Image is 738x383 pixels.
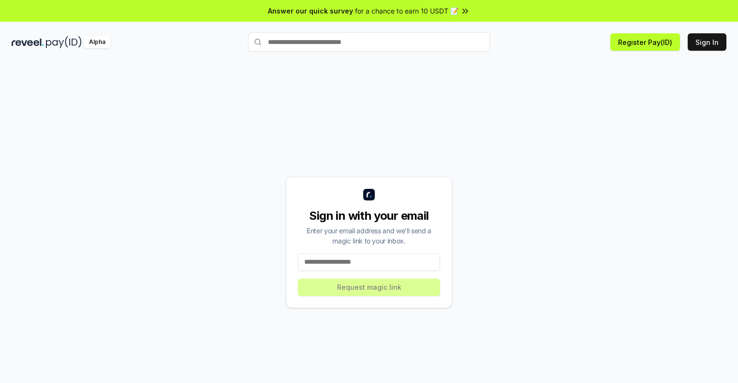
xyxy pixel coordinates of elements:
div: Enter your email address and we’ll send a magic link to your inbox. [298,226,440,246]
span: Answer our quick survey [268,6,353,16]
img: logo_small [363,189,375,200]
img: pay_id [46,36,82,48]
span: for a chance to earn 10 USDT 📝 [355,6,458,16]
button: Sign In [688,33,726,51]
div: Alpha [84,36,111,48]
img: reveel_dark [12,36,44,48]
button: Register Pay(ID) [610,33,680,51]
div: Sign in with your email [298,208,440,224]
